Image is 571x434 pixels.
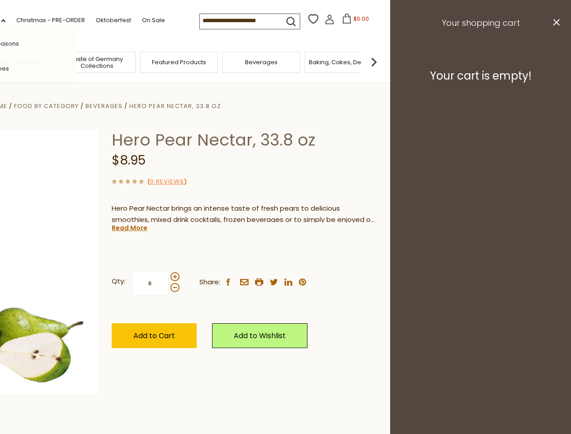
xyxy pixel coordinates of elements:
[96,15,131,25] a: Oktoberfest
[112,276,125,287] strong: Qty:
[336,14,375,27] button: $0.00
[199,277,220,288] span: Share:
[354,15,369,23] span: $0.00
[147,177,187,186] span: ( )
[14,102,79,110] a: Food By Category
[16,15,85,25] a: Christmas - PRE-ORDER
[85,102,123,110] a: Beverages
[112,223,147,232] a: Read More
[365,53,383,71] img: next arrow
[309,59,379,66] a: Baking, Cakes, Desserts
[142,15,165,25] a: On Sale
[132,271,169,296] input: Qty:
[112,130,376,150] h1: Hero Pear Nectar, 33.8 oz
[112,323,197,348] button: Add to Cart
[245,59,278,66] a: Beverages
[61,56,133,69] a: Taste of Germany Collections
[401,69,560,83] h3: Your cart is empty!
[112,151,146,169] span: $8.95
[129,102,221,110] a: Hero Pear Nectar, 33.8 oz
[152,59,206,66] a: Featured Products
[112,203,376,226] p: Hero Pear Nectar brings an intense taste of fresh pears to delicious smoothies, mixed drink cockt...
[212,323,307,348] a: Add to Wishlist
[150,177,184,187] a: 0 Reviews
[133,330,175,341] span: Add to Cart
